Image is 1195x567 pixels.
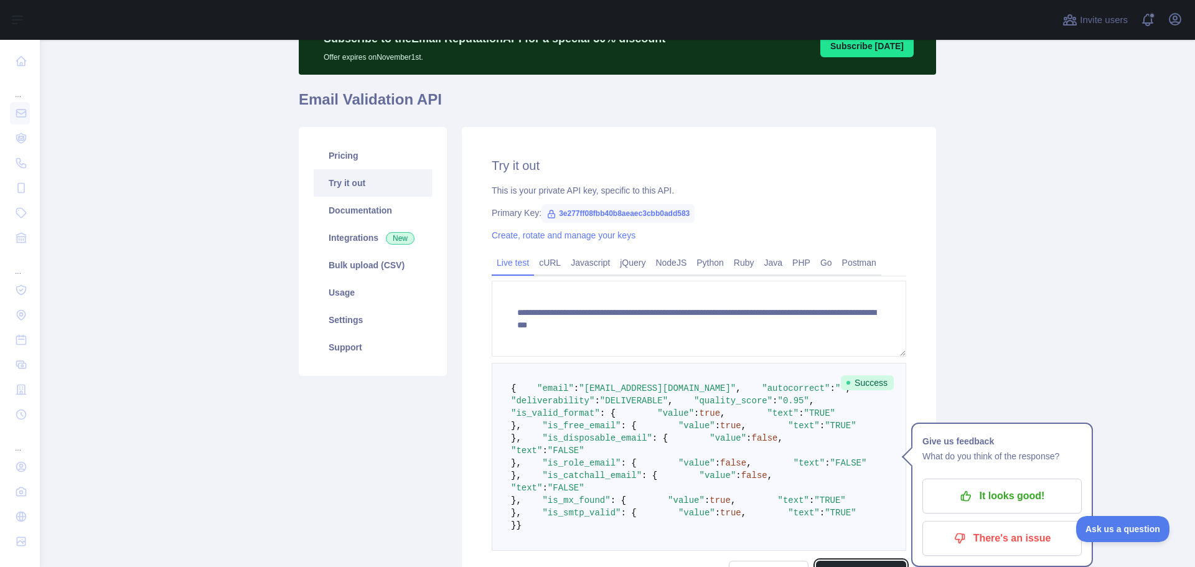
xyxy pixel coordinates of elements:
a: Documentation [314,197,432,224]
button: Subscribe [DATE] [820,35,914,57]
span: "deliverability" [511,396,594,406]
span: } [516,520,521,530]
span: New [386,232,415,245]
span: "TRUE" [804,408,835,418]
span: , [720,408,725,418]
span: , [809,396,814,406]
span: , [736,383,741,393]
span: , [778,433,783,443]
span: "" [835,383,846,393]
span: "text" [788,421,819,431]
span: true [720,508,741,518]
span: : [715,508,720,518]
h1: Give us feedback [922,434,1082,449]
span: "is_catchall_email" [542,471,642,480]
span: : [574,383,579,393]
button: There's an issue [922,521,1082,556]
a: Settings [314,306,432,334]
span: : [820,508,825,518]
span: : { [621,458,636,468]
a: Live test [492,253,534,273]
a: Pricing [314,142,432,169]
span: : { [611,495,626,505]
div: Primary Key: [492,207,906,219]
span: , [741,508,746,518]
a: Ruby [729,253,759,273]
span: false [720,458,746,468]
button: Invite users [1060,10,1130,30]
span: : { [642,471,657,480]
span: : { [652,433,668,443]
span: : [715,421,720,431]
span: "TRUE" [825,508,856,518]
span: "text" [511,446,542,456]
span: "[EMAIL_ADDRESS][DOMAIN_NAME]" [579,383,736,393]
div: ... [10,428,30,453]
a: Create, rotate and manage your keys [492,230,635,240]
span: "text" [788,508,819,518]
span: Invite users [1080,13,1128,27]
span: "value" [657,408,694,418]
span: : [825,458,830,468]
span: , [741,421,746,431]
a: Go [815,253,837,273]
button: It looks good! [922,479,1082,513]
span: } [511,520,516,530]
span: , [746,458,751,468]
span: : [809,495,814,505]
span: : [542,483,547,493]
span: : [820,421,825,431]
span: "value" [678,421,715,431]
a: Python [691,253,729,273]
p: What do you think of the response? [922,449,1082,464]
h1: Email Validation API [299,90,936,119]
span: : { [621,421,636,431]
span: : [830,383,835,393]
span: : { [600,408,616,418]
span: }, [511,508,522,518]
a: Try it out [314,169,432,197]
span: "TRUE" [825,421,856,431]
span: "text" [767,408,799,418]
a: Postman [837,253,881,273]
span: 3e277ff08fbb40b8aeaec3cbb0add583 [541,204,695,223]
span: "is_disposable_email" [542,433,652,443]
span: Success [841,375,894,390]
div: ... [10,75,30,100]
div: This is your private API key, specific to this API. [492,184,906,197]
span: }, [511,433,522,443]
span: "text" [778,495,809,505]
span: "quality_score" [694,396,772,406]
p: It looks good! [932,485,1072,507]
span: true [720,421,741,431]
span: "value" [700,471,736,480]
a: PHP [787,253,815,273]
h2: Try it out [492,157,906,174]
span: "value" [668,495,705,505]
span: : [594,396,599,406]
span: "value" [678,458,715,468]
span: }, [511,458,522,468]
iframe: Toggle Customer Support [1076,516,1170,542]
span: true [699,408,720,418]
span: : [772,396,777,406]
span: "text" [794,458,825,468]
p: There's an issue [932,528,1072,549]
span: : [694,408,699,418]
a: jQuery [615,253,650,273]
span: : [736,471,741,480]
span: : [746,433,751,443]
span: : [542,446,547,456]
a: NodeJS [650,253,691,273]
span: { [511,383,516,393]
span: false [752,433,778,443]
span: "FALSE" [830,458,867,468]
span: "value" [710,433,746,443]
p: Offer expires on November 1st. [324,47,665,62]
a: Support [314,334,432,361]
a: cURL [534,253,566,273]
a: Javascript [566,253,615,273]
span: }, [511,421,522,431]
span: "is_smtp_valid" [542,508,621,518]
span: "is_role_email" [542,458,621,468]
